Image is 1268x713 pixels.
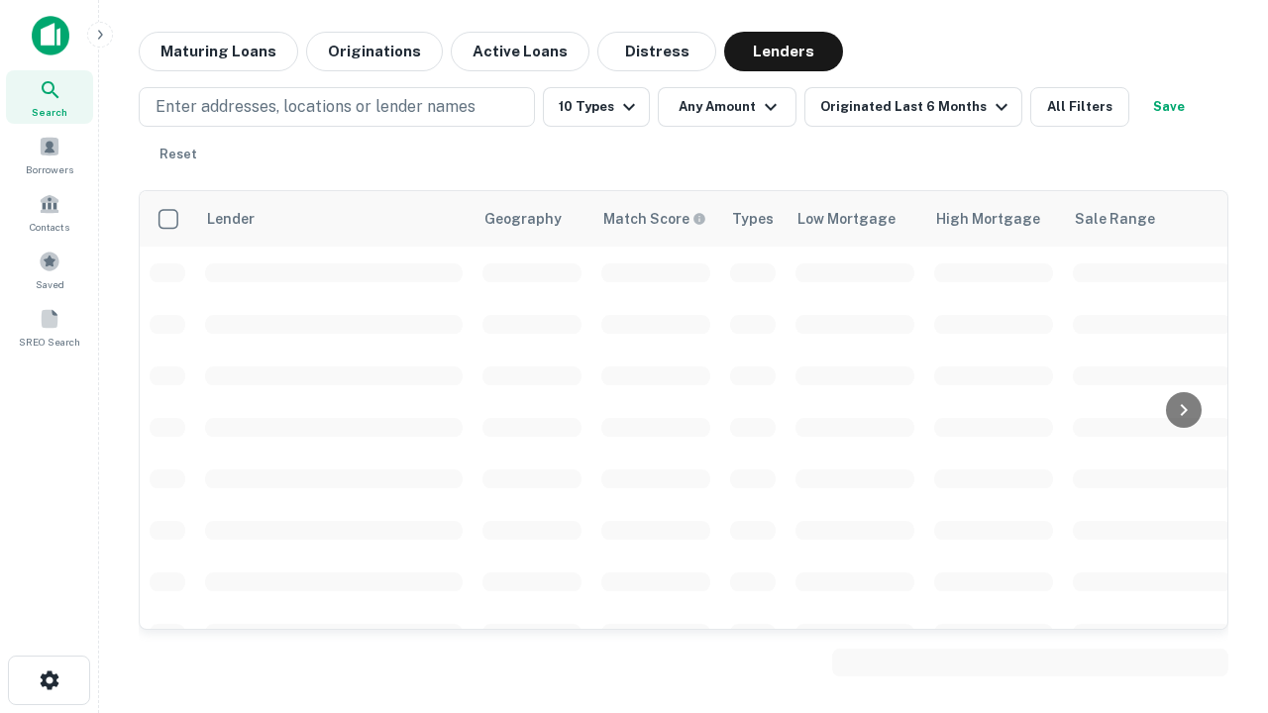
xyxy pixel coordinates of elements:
span: Search [32,104,67,120]
div: Geography [484,207,562,231]
p: Enter addresses, locations or lender names [156,95,475,119]
span: Borrowers [26,161,73,177]
span: SREO Search [19,334,80,350]
button: Save your search to get updates of matches that match your search criteria. [1137,87,1201,127]
button: Enter addresses, locations or lender names [139,87,535,127]
button: Distress [597,32,716,71]
div: Lender [207,207,255,231]
div: Low Mortgage [797,207,896,231]
th: Types [720,191,786,247]
button: Maturing Loans [139,32,298,71]
div: Originated Last 6 Months [820,95,1013,119]
a: Search [6,70,93,124]
button: Active Loans [451,32,589,71]
h6: Match Score [603,208,702,230]
img: capitalize-icon.png [32,16,69,55]
th: Geography [473,191,591,247]
iframe: Chat Widget [1169,491,1268,586]
button: 10 Types [543,87,650,127]
th: High Mortgage [924,191,1063,247]
th: Low Mortgage [786,191,924,247]
a: Borrowers [6,128,93,181]
th: Capitalize uses an advanced AI algorithm to match your search with the best lender. The match sco... [591,191,720,247]
span: Saved [36,276,64,292]
button: Originated Last 6 Months [804,87,1022,127]
div: Types [732,207,774,231]
a: SREO Search [6,300,93,354]
button: Originations [306,32,443,71]
th: Sale Range [1063,191,1241,247]
div: High Mortgage [936,207,1040,231]
a: Contacts [6,185,93,239]
button: Reset [147,135,210,174]
th: Lender [195,191,473,247]
button: Any Amount [658,87,796,127]
div: Sale Range [1075,207,1155,231]
button: All Filters [1030,87,1129,127]
span: Contacts [30,219,69,235]
a: Saved [6,243,93,296]
div: Capitalize uses an advanced AI algorithm to match your search with the best lender. The match sco... [603,208,706,230]
button: Lenders [724,32,843,71]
